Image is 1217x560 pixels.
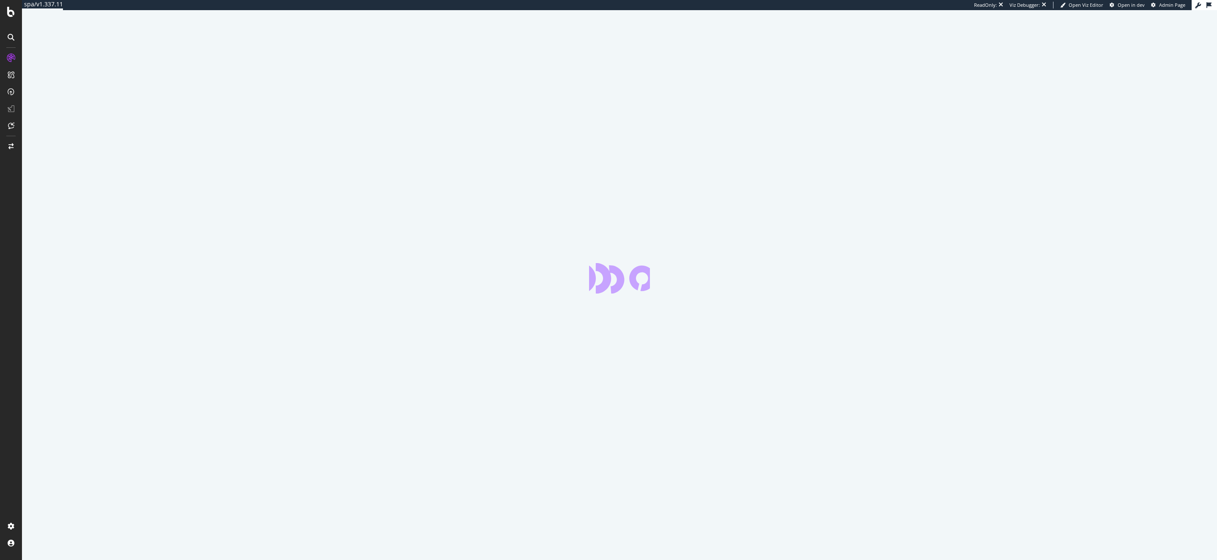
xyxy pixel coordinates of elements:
a: Open in dev [1110,2,1145,8]
a: Admin Page [1151,2,1185,8]
span: Open in dev [1118,2,1145,8]
div: ReadOnly: [974,2,997,8]
div: Viz Debugger: [1010,2,1040,8]
span: Open Viz Editor [1069,2,1103,8]
span: Admin Page [1159,2,1185,8]
div: animation [589,263,650,294]
a: Open Viz Editor [1060,2,1103,8]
